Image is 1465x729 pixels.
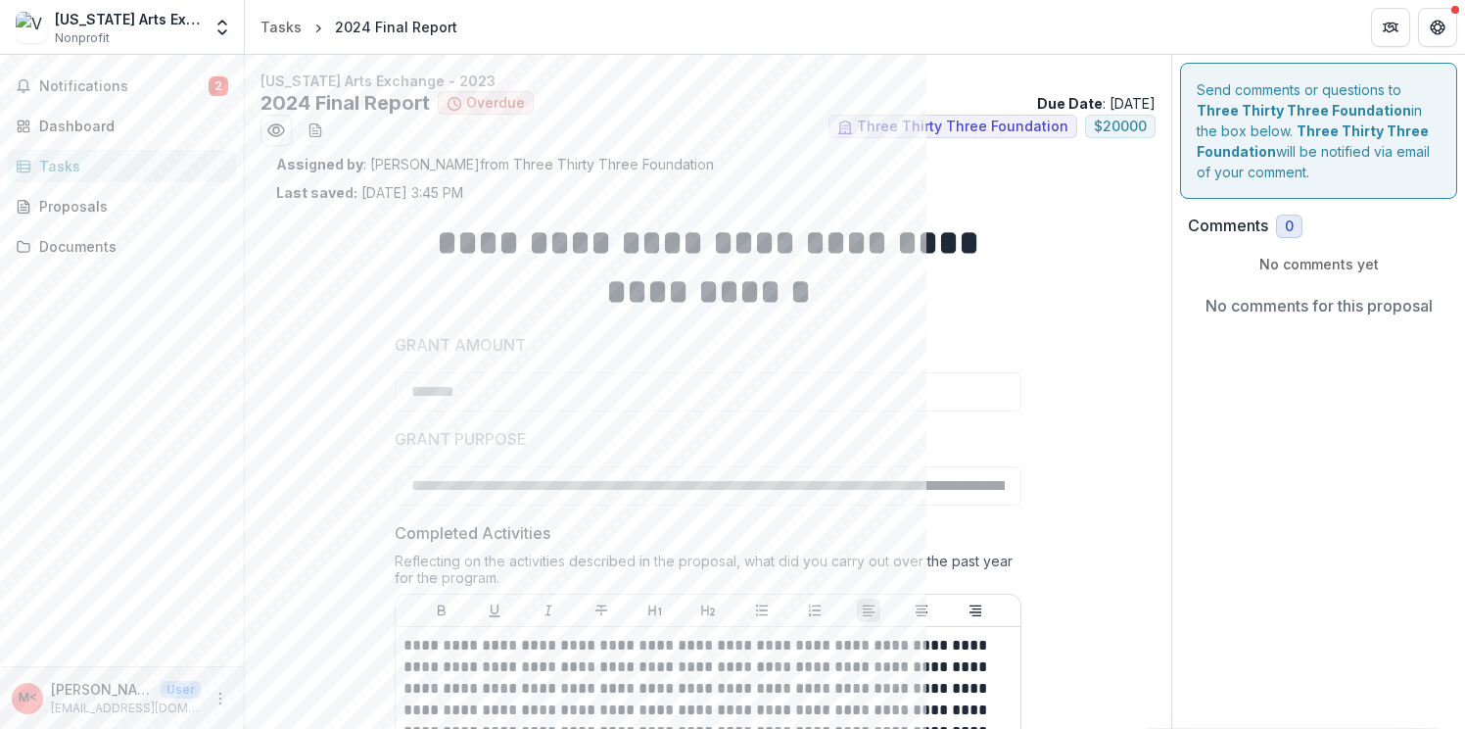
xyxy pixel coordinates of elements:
span: Three Thirty Three Foundation [857,119,1068,135]
a: Tasks [8,150,236,182]
div: Matthew Perry <matthewvae@comcast.net> [19,692,37,705]
span: Nonprofit [55,29,110,47]
p: User [161,681,201,699]
button: Ordered List [803,599,827,622]
div: Proposals [39,196,220,217]
a: Documents [8,230,236,263]
p: GRANT AMOUNT [395,333,526,357]
p: [DATE] 3:45 PM [276,182,463,203]
button: Preview 03e6c0a6-edb3-4fdb-84f2-fda15ed732fa.pdf [260,115,292,146]
span: Overdue [466,95,525,112]
a: Proposals [8,190,236,222]
a: Dashboard [8,110,236,142]
div: Send comments or questions to in the box below. will be notified via email of your comment. [1180,63,1457,199]
p: No comments yet [1188,254,1449,274]
strong: Last saved: [276,184,357,201]
span: Notifications [39,78,209,95]
p: Completed Activities [395,521,550,545]
h2: 2024 Final Report [260,91,430,115]
button: Bullet List [750,599,774,622]
strong: Assigned by [276,156,363,172]
button: Underline [483,599,506,622]
span: 2 [209,76,228,96]
button: Align Right [964,599,987,622]
div: Reflecting on the activities described in the proposal, what did you carry out over the past year... [395,553,1021,594]
button: Strike [590,599,613,622]
strong: Three Thirty Three Foundation [1197,122,1429,160]
a: Tasks [253,13,309,41]
button: Heading 1 [643,599,667,622]
h2: Comments [1188,217,1268,235]
p: [EMAIL_ADDRESS][DOMAIN_NAME] [51,700,201,717]
p: No comments for this proposal [1205,294,1433,317]
div: Tasks [39,156,220,176]
div: 2024 Final Report [335,17,457,37]
img: Vermont Arts Exchange [16,12,47,43]
span: 0 [1285,219,1294,235]
span: $ 20000 [1094,119,1147,135]
p: : [DATE] [1037,93,1156,114]
button: Get Help [1418,8,1457,47]
button: Open entity switcher [209,8,236,47]
button: Bold [430,599,453,622]
strong: Three Thirty Three Foundation [1197,102,1411,119]
div: [US_STATE] Arts Exchange [55,9,201,29]
button: Italicize [537,599,560,622]
strong: Due Date [1037,95,1103,112]
button: download-word-button [300,115,331,146]
button: Notifications2 [8,71,236,102]
div: Tasks [260,17,302,37]
button: More [209,687,232,710]
button: Align Left [857,599,880,622]
p: [US_STATE] Arts Exchange - 2023 [260,71,1156,91]
div: Documents [39,236,220,257]
button: Align Center [910,599,933,622]
p: [PERSON_NAME] <[EMAIL_ADDRESS][DOMAIN_NAME]> [51,679,153,700]
button: Heading 2 [696,599,720,622]
p: GRANT PURPOSE [395,427,527,451]
div: Dashboard [39,116,220,136]
nav: breadcrumb [253,13,465,41]
button: Partners [1371,8,1410,47]
p: : [PERSON_NAME] from Three Thirty Three Foundation [276,154,1140,174]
